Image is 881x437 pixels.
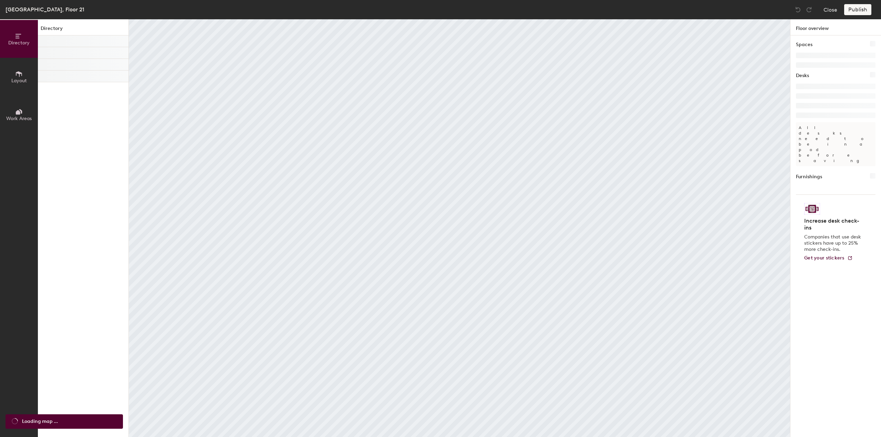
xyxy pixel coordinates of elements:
[129,19,790,437] canvas: Map
[796,72,809,79] h1: Desks
[8,40,30,46] span: Directory
[22,418,58,425] span: Loading map ...
[806,6,812,13] img: Redo
[804,255,844,261] span: Get your stickers
[804,203,820,215] img: Sticker logo
[11,78,27,84] span: Layout
[795,6,801,13] img: Undo
[790,19,881,35] h1: Floor overview
[796,41,812,49] h1: Spaces
[6,116,32,121] span: Work Areas
[38,25,128,35] h1: Directory
[804,234,863,253] p: Companies that use desk stickers have up to 25% more check-ins.
[796,173,822,181] h1: Furnishings
[823,4,837,15] button: Close
[796,122,875,166] p: All desks need to be in a pod before saving
[804,217,863,231] h4: Increase desk check-ins
[804,255,853,261] a: Get your stickers
[6,5,84,14] div: [GEOGRAPHIC_DATA], Floor 21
